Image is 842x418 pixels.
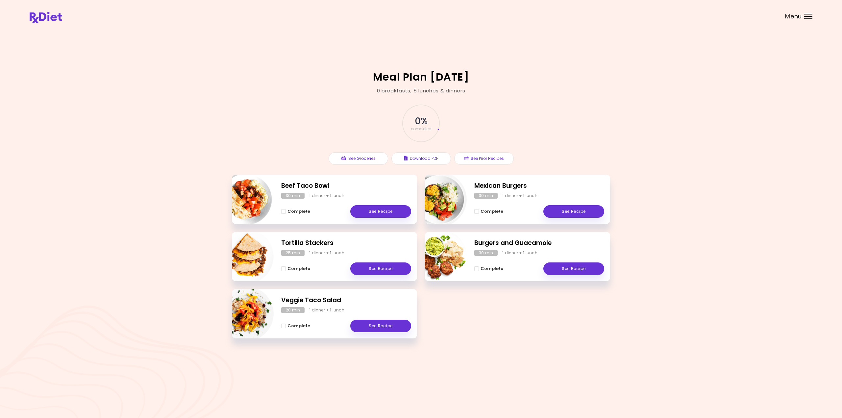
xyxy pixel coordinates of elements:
h2: Burgers and Guacamole [474,238,604,248]
img: Info - Beef Taco Bowl [219,172,274,227]
div: 1 dinner + 1 lunch [502,250,537,256]
a: See Recipe - Veggie Taco Salad [350,320,411,332]
a: See Recipe - Beef Taco Bowl [350,205,411,218]
span: completed [411,127,432,131]
div: 1 dinner + 1 lunch [309,193,344,199]
span: Complete [481,209,503,214]
span: Complete [481,266,503,271]
div: 25 min [281,250,305,256]
h2: Mexican Burgers [474,181,604,191]
span: Complete [287,266,310,271]
div: 30 min [281,193,305,199]
div: 20 min [281,307,305,313]
button: Complete - Tortilla Stackers [281,265,310,273]
img: Info - Veggie Taco Salad [219,286,274,341]
h2: Beef Taco Bowl [281,181,411,191]
span: Menu [785,13,802,19]
img: Info - Burgers and Guacamole [412,229,467,284]
span: 0 % [415,116,427,127]
img: Info - Mexican Burgers [412,172,467,227]
img: Info - Tortilla Stackers [219,229,274,284]
img: RxDiet [30,12,62,23]
button: See Prior Recipes [454,152,514,165]
button: Complete - Beef Taco Bowl [281,208,310,215]
a: See Recipe - Tortilla Stackers [350,262,411,275]
button: Download PDF [391,152,451,165]
a: See Recipe - Mexican Burgers [543,205,604,218]
div: 30 min [474,250,498,256]
a: See Recipe - Burgers and Guacamole [543,262,604,275]
div: 1 dinner + 1 lunch [502,193,537,199]
h2: Veggie Taco Salad [281,296,411,305]
button: Complete - Mexican Burgers [474,208,503,215]
button: See Groceries [329,152,388,165]
div: 1 dinner + 1 lunch [309,250,344,256]
span: Complete [287,323,310,329]
button: Complete - Burgers and Guacamole [474,265,503,273]
div: 0 breakfasts , 5 lunches & dinners [377,87,465,95]
span: Complete [287,209,310,214]
div: 30 min [474,193,498,199]
h2: Meal Plan [DATE] [373,72,469,82]
button: Complete - Veggie Taco Salad [281,322,310,330]
div: 1 dinner + 1 lunch [309,307,344,313]
h2: Tortilla Stackers [281,238,411,248]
